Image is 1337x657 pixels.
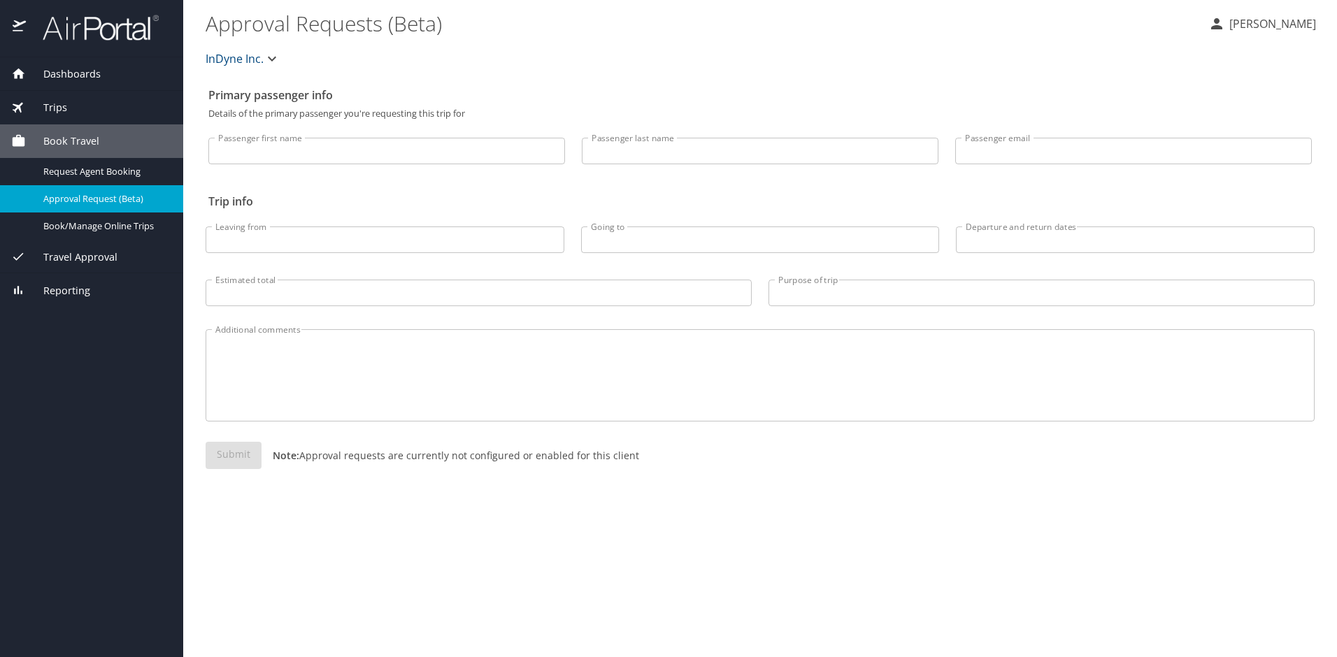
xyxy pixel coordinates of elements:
[262,448,639,463] p: Approval requests are currently not configured or enabled for this client
[208,84,1312,106] h2: Primary passenger info
[208,109,1312,118] p: Details of the primary passenger you're requesting this trip for
[273,449,299,462] strong: Note:
[1225,15,1316,32] p: [PERSON_NAME]
[26,100,67,115] span: Trips
[26,250,117,265] span: Travel Approval
[26,66,101,82] span: Dashboards
[206,49,264,68] span: InDyne Inc.
[13,14,27,41] img: icon-airportal.png
[208,190,1312,212] h2: Trip info
[43,192,166,205] span: Approval Request (Beta)
[26,283,90,298] span: Reporting
[43,219,166,233] span: Book/Manage Online Trips
[27,14,159,41] img: airportal-logo.png
[206,1,1197,45] h1: Approval Requests (Beta)
[43,165,166,178] span: Request Agent Booking
[1203,11,1322,36] button: [PERSON_NAME]
[26,133,99,149] span: Book Travel
[200,45,286,73] button: InDyne Inc.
